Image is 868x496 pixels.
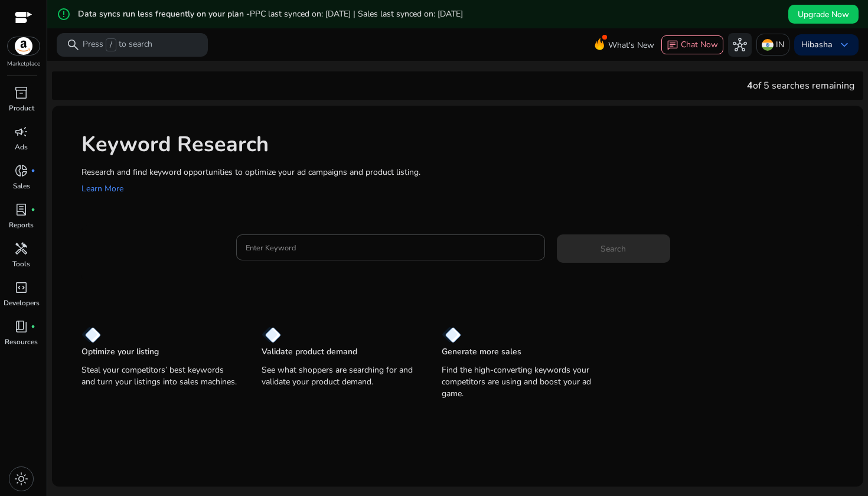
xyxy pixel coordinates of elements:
[81,346,159,358] p: Optimize your listing
[81,364,238,388] p: Steal your competitors’ best keywords and turn your listings into sales machines.
[4,298,40,308] p: Developers
[801,41,833,49] p: Hi
[83,38,152,51] p: Press to search
[14,203,28,217] span: lab_profile
[262,327,281,343] img: diamond.svg
[78,9,463,19] h5: Data syncs run less frequently on your plan -
[14,242,28,256] span: handyman
[14,319,28,334] span: book_4
[442,364,598,400] p: Find the high-converting keywords your competitors are using and boost your ad game.
[81,183,123,194] a: Learn More
[250,8,463,19] span: PPC last synced on: [DATE] | Sales last synced on: [DATE]
[31,324,35,329] span: fiber_manual_record
[747,79,854,93] div: of 5 searches remaining
[9,103,34,113] p: Product
[14,164,28,178] span: donut_small
[442,327,461,343] img: diamond.svg
[15,142,28,152] p: Ads
[57,7,71,21] mat-icon: error_outline
[81,132,851,157] h1: Keyword Research
[733,38,747,52] span: hub
[262,364,418,388] p: See what shoppers are searching for and validate your product demand.
[788,5,859,24] button: Upgrade Now
[661,35,723,54] button: chatChat Now
[31,168,35,173] span: fiber_manual_record
[31,207,35,212] span: fiber_manual_record
[442,346,521,358] p: Generate more sales
[667,40,678,51] span: chat
[14,86,28,100] span: inventory_2
[608,35,654,56] span: What's New
[106,38,116,51] span: /
[14,472,28,486] span: light_mode
[681,39,718,50] span: Chat Now
[81,166,851,178] p: Research and find keyword opportunities to optimize your ad campaigns and product listing.
[14,280,28,295] span: code_blocks
[14,125,28,139] span: campaign
[8,37,40,55] img: amazon.svg
[9,220,34,230] p: Reports
[728,33,752,57] button: hub
[66,38,80,52] span: search
[13,181,30,191] p: Sales
[762,39,774,51] img: in.svg
[81,327,101,343] img: diamond.svg
[776,34,784,55] p: IN
[837,38,851,52] span: keyboard_arrow_down
[747,79,753,92] span: 4
[798,8,849,21] span: Upgrade Now
[7,60,40,68] p: Marketplace
[262,346,357,358] p: Validate product demand
[12,259,30,269] p: Tools
[810,39,833,50] b: basha
[5,337,38,347] p: Resources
